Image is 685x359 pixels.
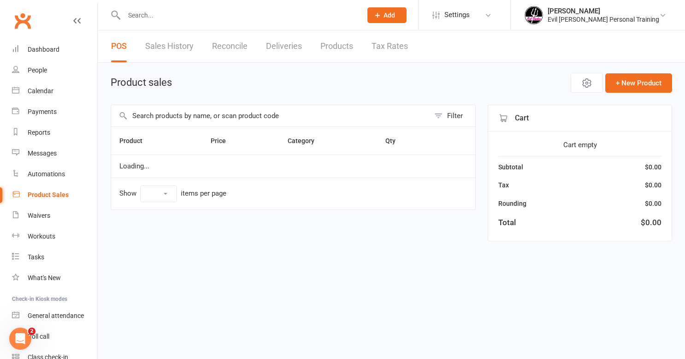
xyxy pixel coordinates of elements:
[12,185,97,205] a: Product Sales
[28,150,57,157] div: Messages
[498,180,509,190] div: Tax
[641,216,661,229] div: $0.00
[28,274,61,281] div: What's New
[111,77,172,88] h1: Product sales
[111,155,475,178] td: Loading...
[28,191,69,198] div: Product Sales
[211,135,236,146] button: Price
[28,129,50,136] div: Reports
[12,164,97,185] a: Automations
[28,212,50,219] div: Waivers
[385,135,406,146] button: Qty
[288,137,325,144] span: Category
[605,73,672,93] button: + New Product
[28,312,84,319] div: General attendance
[119,137,153,144] span: Product
[28,108,57,115] div: Payments
[28,66,47,74] div: People
[645,198,661,209] div: $0.00
[498,198,526,209] div: Rounding
[212,30,248,62] a: Reconcile
[645,180,661,190] div: $0.00
[145,30,194,62] a: Sales History
[12,326,97,347] a: Roll call
[181,190,226,197] div: items per page
[12,102,97,122] a: Payments
[12,247,97,268] a: Tasks
[12,122,97,143] a: Reports
[548,7,659,15] div: [PERSON_NAME]
[447,110,463,121] div: Filter
[119,185,226,202] div: Show
[28,253,44,261] div: Tasks
[444,5,470,25] span: Settings
[12,226,97,247] a: Workouts
[12,205,97,226] a: Waivers
[384,12,395,19] span: Add
[548,15,659,24] div: Evil [PERSON_NAME] Personal Training
[12,60,97,81] a: People
[121,9,355,22] input: Search...
[28,87,53,95] div: Calendar
[12,268,97,288] a: What's New
[385,137,406,144] span: Qty
[498,162,523,172] div: Subtotal
[12,39,97,60] a: Dashboard
[28,333,49,340] div: Roll call
[498,216,516,229] div: Total
[28,46,59,53] div: Dashboard
[119,135,153,146] button: Product
[430,105,475,126] button: Filter
[11,9,34,32] a: Clubworx
[111,105,430,126] input: Search products by name, or scan product code
[9,328,31,350] iframe: Intercom live chat
[28,170,65,178] div: Automations
[367,7,407,23] button: Add
[372,30,408,62] a: Tax Rates
[28,233,55,240] div: Workouts
[488,105,672,132] div: Cart
[111,30,127,62] a: POS
[525,6,543,24] img: thumb_image1652691556.png
[12,81,97,102] a: Calendar
[645,162,661,172] div: $0.00
[211,137,236,144] span: Price
[28,328,35,335] span: 2
[320,30,353,62] a: Products
[12,143,97,164] a: Messages
[12,305,97,326] a: General attendance kiosk mode
[266,30,302,62] a: Deliveries
[288,135,325,146] button: Category
[498,139,661,150] div: Cart empty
